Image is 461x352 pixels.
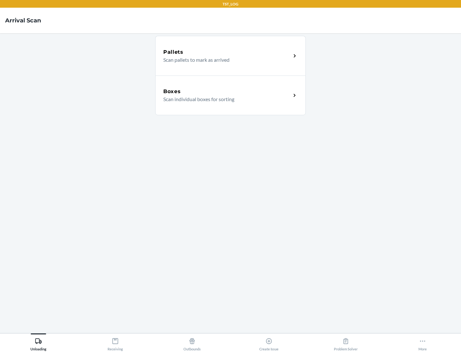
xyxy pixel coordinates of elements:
[154,333,230,351] button: Outbounds
[5,16,41,25] h4: Arrival Scan
[108,335,123,351] div: Receiving
[30,335,46,351] div: Unloading
[155,36,306,76] a: PalletsScan pallets to mark as arrived
[163,95,286,103] p: Scan individual boxes for sorting
[222,1,239,7] p: TST_LOG
[77,333,154,351] button: Receiving
[384,333,461,351] button: More
[163,88,181,95] h5: Boxes
[163,56,286,64] p: Scan pallets to mark as arrived
[155,76,306,115] a: BoxesScan individual boxes for sorting
[163,48,183,56] h5: Pallets
[230,333,307,351] button: Create Issue
[259,335,279,351] div: Create Issue
[307,333,384,351] button: Problem Solver
[418,335,427,351] div: More
[183,335,201,351] div: Outbounds
[334,335,358,351] div: Problem Solver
